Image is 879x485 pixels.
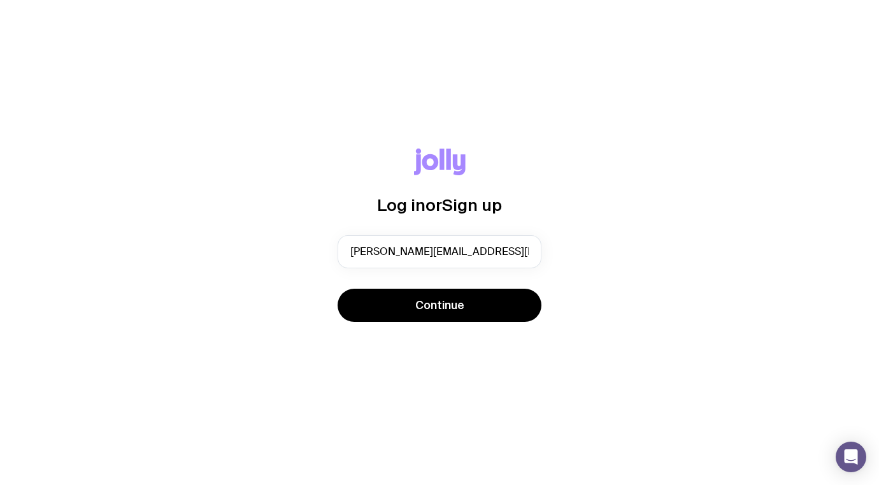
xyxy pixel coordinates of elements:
[425,196,442,214] span: or
[377,196,425,214] span: Log in
[338,235,541,268] input: you@email.com
[442,196,502,214] span: Sign up
[415,298,464,313] span: Continue
[836,442,866,472] div: Open Intercom Messenger
[338,289,541,322] button: Continue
